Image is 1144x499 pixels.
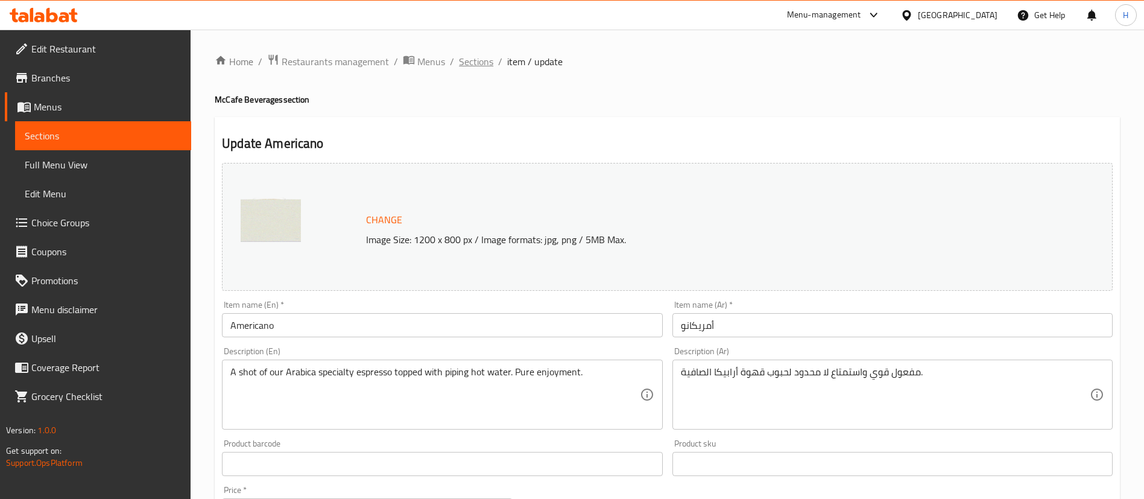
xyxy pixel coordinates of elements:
a: Promotions [5,266,191,295]
span: Menu disclaimer [31,302,182,317]
span: Sections [25,129,182,143]
a: Menu disclaimer [5,295,191,324]
a: Upsell [5,324,191,353]
li: / [450,54,454,69]
span: Choice Groups [31,215,182,230]
a: Choice Groups [5,208,191,237]
li: / [394,54,398,69]
textarea: مفعول قوي واستمتاع لا محدود لحبوب قهوة أرابيكا الصافية. [681,366,1090,424]
h2: Update Americano [222,135,1113,153]
span: Menus [34,100,182,114]
a: Restaurants management [267,54,389,69]
span: Edit Restaurant [31,42,182,56]
a: Coverage Report [5,353,191,382]
li: / [258,54,262,69]
input: Enter name Ar [672,313,1113,337]
a: Home [215,54,253,69]
a: Edit Restaurant [5,34,191,63]
p: Image Size: 1200 x 800 px / Image formats: jpg, png / 5MB Max. [361,232,1001,247]
a: Edit Menu [15,179,191,208]
span: Grocery Checklist [31,389,182,404]
span: Menus [417,54,445,69]
span: Upsell [31,331,182,346]
span: Version: [6,422,36,438]
span: Branches [31,71,182,85]
a: Menus [5,92,191,121]
input: Enter name En [222,313,662,337]
span: item / update [507,54,563,69]
input: Please enter product sku [672,452,1113,476]
a: Sections [15,121,191,150]
span: Coupons [31,244,182,259]
a: Branches [5,63,191,92]
a: Grocery Checklist [5,382,191,411]
a: Support.OpsPlatform [6,455,83,471]
span: H [1123,8,1128,22]
span: Full Menu View [25,157,182,172]
a: Menus [403,54,445,69]
span: Edit Menu [25,186,182,201]
span: Change [366,211,402,229]
a: Sections [459,54,493,69]
nav: breadcrumb [215,54,1120,69]
div: [GEOGRAPHIC_DATA] [918,8,997,22]
span: Get support on: [6,443,62,459]
h4: McCafe Beverages section [215,94,1120,106]
span: Restaurants management [282,54,389,69]
button: Change [361,208,407,232]
a: Coupons [5,237,191,266]
li: / [498,54,502,69]
input: Please enter product barcode [222,452,662,476]
img: americano_coffee_glass638348691724366760.png [241,182,301,242]
div: Menu-management [787,8,861,22]
textarea: A shot of our Arabica specialty espresso topped with piping hot water. Pure enjoyment. [230,366,639,424]
a: Full Menu View [15,150,191,179]
span: Promotions [31,273,182,288]
span: Coverage Report [31,360,182,375]
span: 1.0.0 [37,422,56,438]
